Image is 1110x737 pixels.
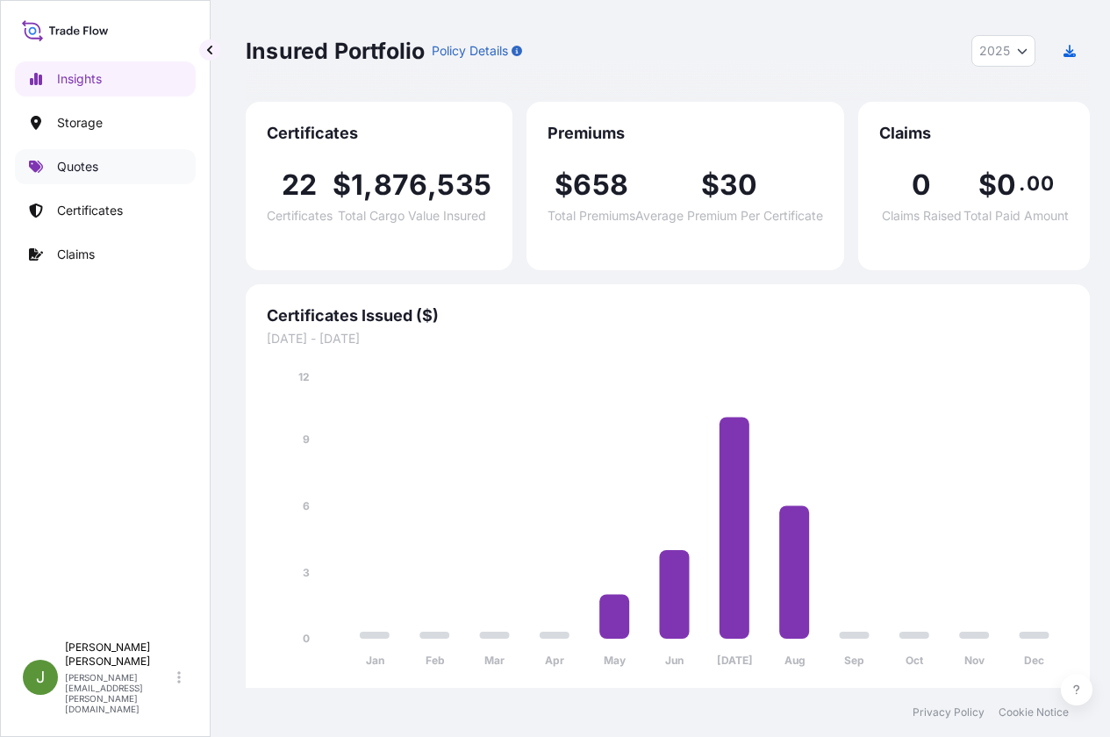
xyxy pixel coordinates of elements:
tspan: Aug [784,654,806,667]
tspan: Feb [426,654,445,667]
span: $ [333,171,351,199]
p: Claims [57,246,95,263]
span: , [363,171,373,199]
a: Quotes [15,149,196,184]
span: 30 [720,171,757,199]
span: Total Paid Amount [963,210,1069,222]
span: Certificates [267,123,491,144]
span: Certificates [267,210,333,222]
span: 1 [351,171,363,199]
span: $ [978,171,997,199]
tspan: Jun [665,654,684,667]
span: Claims Raised [882,210,962,222]
span: 0 [997,171,1016,199]
span: 0 [912,171,931,199]
span: 658 [573,171,628,199]
tspan: 6 [303,499,310,512]
span: Certificates Issued ($) [267,305,1069,326]
a: Privacy Policy [913,705,985,719]
span: 2025 [979,42,1010,60]
tspan: Jan [366,654,384,667]
p: Certificates [57,202,123,219]
a: Storage [15,105,196,140]
span: [DATE] - [DATE] [267,330,1069,347]
span: J [36,669,45,686]
button: Year Selector [971,35,1035,67]
p: [PERSON_NAME] [PERSON_NAME] [65,640,174,669]
tspan: 3 [303,566,310,579]
tspan: Dec [1024,654,1044,667]
tspan: Mar [484,654,505,667]
span: . [1019,176,1025,190]
p: [PERSON_NAME][EMAIL_ADDRESS][PERSON_NAME][DOMAIN_NAME] [65,672,174,714]
span: Claims [879,123,1069,144]
span: $ [701,171,720,199]
a: Certificates [15,193,196,228]
p: Insured Portfolio [246,37,425,65]
a: Insights [15,61,196,97]
a: Claims [15,237,196,272]
tspan: May [604,654,627,667]
p: Insights [57,70,102,88]
span: 535 [437,171,491,199]
span: 876 [374,171,428,199]
tspan: Oct [906,654,924,667]
p: Quotes [57,158,98,175]
tspan: Sep [844,654,864,667]
span: Premiums [548,123,823,144]
tspan: Nov [964,654,985,667]
span: 22 [282,171,317,199]
span: Total Premiums [548,210,635,222]
p: Policy Details [432,42,508,60]
tspan: 12 [298,370,310,383]
span: , [427,171,437,199]
p: Storage [57,114,103,132]
tspan: 9 [303,433,310,446]
span: $ [555,171,573,199]
tspan: Apr [545,654,564,667]
tspan: [DATE] [717,654,753,667]
span: Total Cargo Value Insured [338,210,486,222]
a: Cookie Notice [999,705,1069,719]
tspan: 0 [303,632,310,645]
span: Average Premium Per Certificate [635,210,823,222]
span: 00 [1027,176,1053,190]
